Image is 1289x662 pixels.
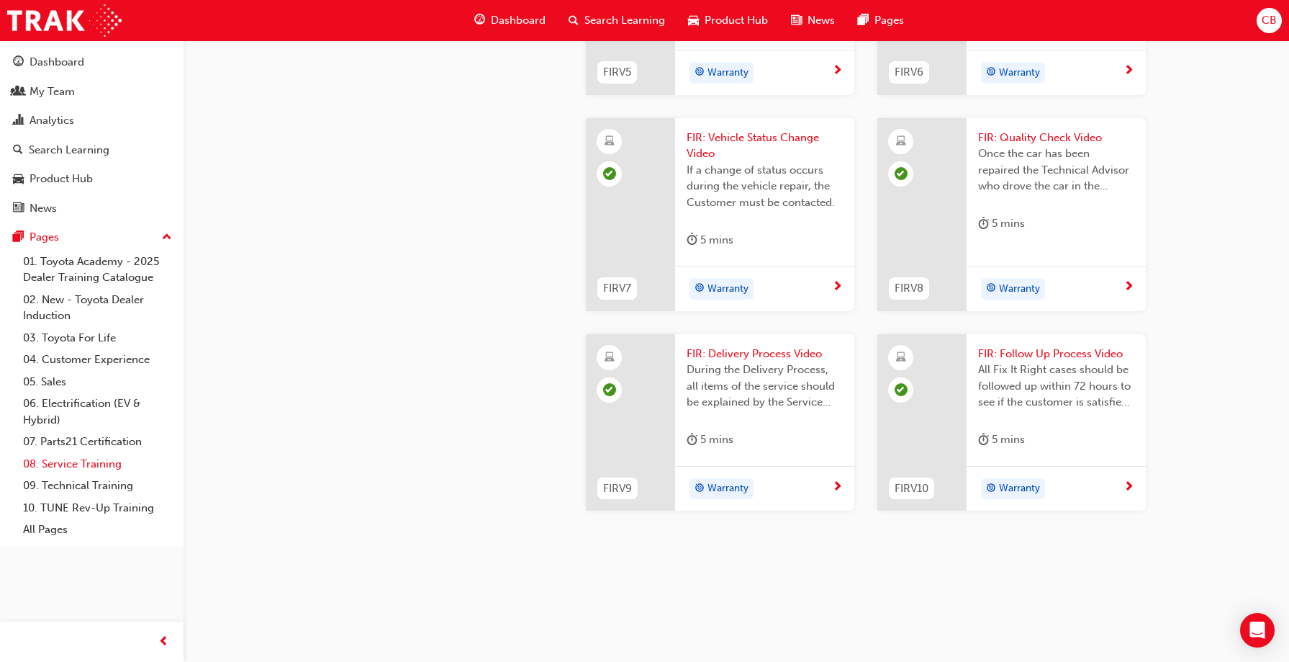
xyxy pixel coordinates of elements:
[30,229,59,246] div: Pages
[603,383,616,396] span: learningRecordVerb_COMPLETE-icon
[6,195,178,222] a: News
[557,6,677,35] a: search-iconSearch Learning
[707,281,748,298] span: Warranty
[13,56,24,69] span: guage-icon
[978,431,989,449] span: duration-icon
[986,480,996,498] span: target-icon
[6,224,178,251] button: Pages
[603,280,631,297] span: FIRV7
[832,481,843,494] span: next-icon
[13,173,24,186] span: car-icon
[17,349,178,371] a: 04. Customer Experience
[687,346,843,362] span: FIR: Delivery Process Video
[1240,613,1275,648] div: Open Intercom Messenger
[978,130,1134,146] span: FIR: Quality Check Video
[978,215,989,233] span: duration-icon
[707,480,748,497] span: Warranty
[846,6,915,35] a: pages-iconPages
[687,362,843,411] span: During the Delivery Process, all items of the service should be explained by the Service Advisor....
[17,431,178,453] a: 07. Parts21 Certification
[6,46,178,224] button: DashboardMy TeamAnalyticsSearch LearningProduct HubNews
[17,453,178,475] a: 08. Service Training
[569,12,579,30] span: search-icon
[17,251,178,289] a: 01. Toyota Academy - 2025 Dealer Training Catalogue
[1123,281,1134,294] span: next-icon
[677,6,779,35] a: car-iconProduct Hub
[832,65,843,78] span: next-icon
[874,12,904,29] span: Pages
[17,393,178,431] a: 06. Electrification (EV & Hybrid)
[687,162,843,211] span: If a change of status occurs during the vehicle repair, the Customer must be contacted.
[978,215,1025,233] div: 5 mins
[6,79,178,105] a: My Team
[17,371,178,393] a: 05. Sales
[586,118,854,311] a: FIRV7FIR: Vehicle Status Change VideoIf a change of status occurs during the vehicle repair, the ...
[895,480,928,497] span: FIRV10
[779,6,846,35] a: news-iconNews
[29,142,109,158] div: Search Learning
[13,231,24,244] span: pages-icon
[687,130,843,162] span: FIR: Vehicle Status Change Video
[877,118,1146,311] a: FIRV8FIR: Quality Check VideoOnce the car has been repaired the Technical Advisor who drove the c...
[17,327,178,349] a: 03. Toyota For Life
[491,12,546,29] span: Dashboard
[603,64,631,81] span: FIRV5
[30,112,74,129] div: Analytics
[6,49,178,76] a: Dashboard
[1262,12,1277,29] span: CB
[687,431,697,449] span: duration-icon
[999,281,1040,298] span: Warranty
[695,480,705,498] span: target-icon
[17,475,178,497] a: 09. Technical Training
[705,12,768,29] span: Product Hub
[695,279,705,298] span: target-icon
[986,279,996,298] span: target-icon
[978,146,1134,194] span: Once the car has been repaired the Technical Advisor who drove the car in the morning should driv...
[6,137,178,164] a: Search Learning
[695,63,705,82] span: target-icon
[986,63,996,82] span: target-icon
[605,349,615,367] span: learningResourceType_ELEARNING-icon
[896,349,906,367] span: learningResourceType_ELEARNING-icon
[605,133,615,151] span: learningResourceType_ELEARNING-icon
[603,167,616,180] span: learningRecordVerb_COMPLETE-icon
[1257,8,1282,33] button: CB
[474,12,485,30] span: guage-icon
[999,65,1040,81] span: Warranty
[30,84,75,100] div: My Team
[30,171,93,187] div: Product Hub
[687,231,733,249] div: 5 mins
[978,431,1025,449] div: 5 mins
[978,362,1134,411] span: All Fix It Right cases should be followed up within 72 hours to see if the customer is satisfied ...
[158,633,169,651] span: prev-icon
[808,12,835,29] span: News
[858,12,869,30] span: pages-icon
[13,144,23,157] span: search-icon
[687,431,733,449] div: 5 mins
[13,202,24,215] span: news-icon
[30,54,84,71] div: Dashboard
[688,12,699,30] span: car-icon
[895,64,923,81] span: FIRV6
[30,200,57,217] div: News
[7,4,122,37] img: Trak
[17,519,178,541] a: All Pages
[896,133,906,151] span: learningResourceType_ELEARNING-icon
[895,383,908,396] span: learningRecordVerb_COMPLETE-icon
[832,281,843,294] span: next-icon
[17,497,178,519] a: 10. TUNE Rev-Up Training
[162,228,172,247] span: up-icon
[999,480,1040,497] span: Warranty
[1123,65,1134,78] span: next-icon
[17,289,178,327] a: 02. New - Toyota Dealer Induction
[687,231,697,249] span: duration-icon
[13,115,24,128] span: chart-icon
[895,167,908,180] span: learningRecordVerb_COMPLETE-icon
[895,280,923,297] span: FIRV8
[603,480,632,497] span: FIRV9
[584,12,665,29] span: Search Learning
[13,86,24,99] span: people-icon
[877,334,1146,511] a: FIRV10FIR: Follow Up Process VideoAll Fix It Right cases should be followed up within 72 hours to...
